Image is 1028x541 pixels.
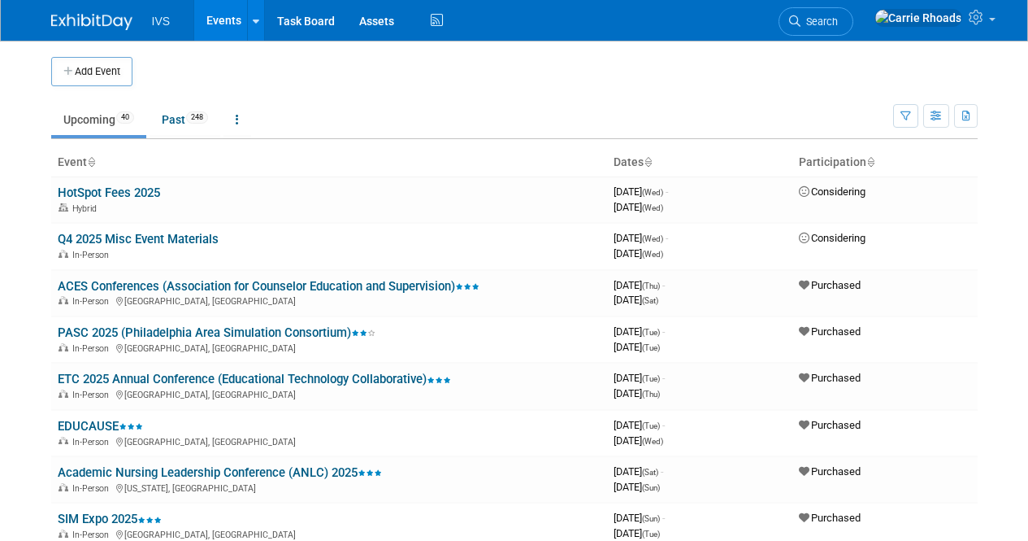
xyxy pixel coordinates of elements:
[51,104,146,135] a: Upcoming40
[116,111,134,124] span: 40
[642,374,660,383] span: (Tue)
[799,185,865,198] span: Considering
[186,111,208,124] span: 248
[59,296,68,304] img: In-Person Event
[614,341,660,353] span: [DATE]
[642,421,660,430] span: (Tue)
[642,483,660,492] span: (Sun)
[666,232,668,244] span: -
[792,149,978,177] th: Participation
[72,203,102,214] span: Hybrid
[51,57,132,86] button: Add Event
[58,465,382,480] a: Academic Nursing Leadership Conference (ANLC) 2025
[58,481,601,494] div: [US_STATE], [GEOGRAPHIC_DATA]
[799,512,861,524] span: Purchased
[661,465,663,478] span: -
[799,372,861,384] span: Purchased
[59,343,68,351] img: In-Person Event
[642,468,658,477] span: (Sat)
[642,203,663,212] span: (Wed)
[799,325,861,338] span: Purchased
[662,372,665,384] span: -
[58,341,601,354] div: [GEOGRAPHIC_DATA], [GEOGRAPHIC_DATA]
[614,419,665,431] span: [DATE]
[58,419,143,434] a: EDUCAUSE
[58,279,479,294] a: ACES Conferences (Association for Counselor Education and Supervision)
[87,155,95,168] a: Sort by Event Name
[72,530,114,540] span: In-Person
[642,250,663,259] span: (Wed)
[614,279,665,291] span: [DATE]
[779,7,853,36] a: Search
[614,434,663,447] span: [DATE]
[642,530,660,539] span: (Tue)
[644,155,652,168] a: Sort by Start Date
[614,247,663,260] span: [DATE]
[150,104,220,135] a: Past248
[58,527,601,540] div: [GEOGRAPHIC_DATA], [GEOGRAPHIC_DATA]
[51,149,607,177] th: Event
[799,279,861,291] span: Purchased
[59,250,68,258] img: In-Person Event
[58,387,601,400] div: [GEOGRAPHIC_DATA], [GEOGRAPHIC_DATA]
[642,514,660,523] span: (Sun)
[642,234,663,243] span: (Wed)
[58,325,375,340] a: PASC 2025 (Philadelphia Area Simulation Consortium)
[614,185,668,198] span: [DATE]
[662,419,665,431] span: -
[59,203,68,212] img: Hybrid Event
[51,14,132,30] img: ExhibitDay
[59,437,68,445] img: In-Person Event
[642,188,663,197] span: (Wed)
[58,294,601,307] div: [GEOGRAPHIC_DATA], [GEOGRAPHIC_DATA]
[58,185,160,200] a: HotSpot Fees 2025
[72,296,114,307] span: In-Person
[662,325,665,338] span: -
[642,437,663,446] span: (Wed)
[666,185,668,198] span: -
[58,512,162,526] a: SIM Expo 2025
[58,232,219,247] a: Q4 2025 Misc Event Materials
[59,530,68,538] img: In-Person Event
[614,387,660,399] span: [DATE]
[799,419,861,431] span: Purchased
[614,372,665,384] span: [DATE]
[642,281,660,290] span: (Thu)
[799,232,865,244] span: Considering
[614,325,665,338] span: [DATE]
[72,390,114,400] span: In-Person
[662,279,665,291] span: -
[607,149,792,177] th: Dates
[72,437,114,447] span: In-Person
[866,155,874,168] a: Sort by Participation Type
[642,328,660,337] span: (Tue)
[59,390,68,398] img: In-Person Event
[614,465,663,478] span: [DATE]
[642,296,658,305] span: (Sat)
[614,294,658,306] span: [DATE]
[874,9,962,27] img: Carrie Rhoads
[800,15,838,28] span: Search
[642,343,660,352] span: (Tue)
[614,527,660,539] span: [DATE]
[72,343,114,354] span: In-Person
[614,232,668,244] span: [DATE]
[799,465,861,478] span: Purchased
[662,512,665,524] span: -
[614,481,660,493] span: [DATE]
[152,15,171,28] span: IVS
[58,434,601,447] div: [GEOGRAPHIC_DATA], [GEOGRAPHIC_DATA]
[614,512,665,524] span: [DATE]
[58,372,451,386] a: ETC 2025 Annual Conference (Educational Technology Collaborative)
[72,250,114,260] span: In-Person
[59,483,68,491] img: In-Person Event
[614,201,663,213] span: [DATE]
[72,483,114,494] span: In-Person
[642,390,660,399] span: (Thu)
